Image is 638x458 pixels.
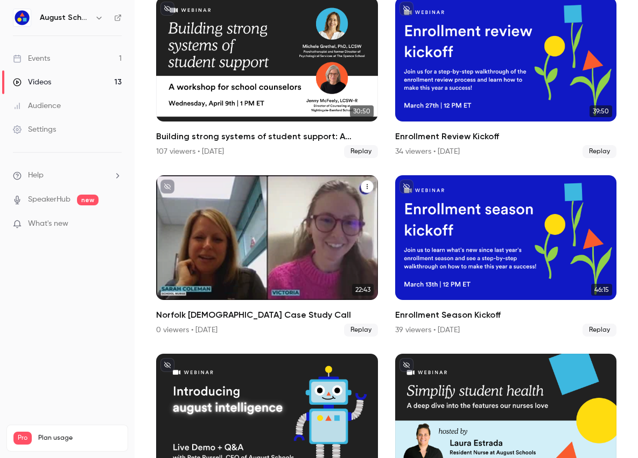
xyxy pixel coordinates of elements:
[160,358,174,372] button: unpublished
[13,9,31,26] img: August Schools
[28,218,68,230] span: What's new
[399,358,413,372] button: unpublished
[395,309,617,321] h2: Enrollment Season Kickoff
[13,101,61,111] div: Audience
[395,175,617,336] li: Enrollment Season Kickoff
[77,195,99,205] span: new
[395,130,617,143] h2: Enrollment Review Kickoff
[583,145,616,158] span: Replay
[399,2,413,16] button: unpublished
[352,284,374,296] span: 22:43
[591,284,612,296] span: 46:15
[28,170,44,181] span: Help
[13,124,56,135] div: Settings
[350,105,374,117] span: 30:50
[399,180,413,194] button: unpublished
[13,432,32,445] span: Pro
[13,170,122,181] li: help-dropdown-opener
[395,325,460,335] div: 39 viewers • [DATE]
[28,194,71,205] a: SpeakerHub
[156,175,378,336] a: 22:43Norfolk [DEMOGRAPHIC_DATA] Case Study Call0 viewers • [DATE]Replay
[583,324,616,337] span: Replay
[344,145,378,158] span: Replay
[13,77,51,88] div: Videos
[13,53,50,64] div: Events
[344,324,378,337] span: Replay
[109,219,122,229] iframe: Noticeable Trigger
[160,180,174,194] button: unpublished
[156,130,378,143] h2: Building strong systems of student support: A workshop for school counselors
[590,105,612,117] span: 39:50
[156,309,378,321] h2: Norfolk [DEMOGRAPHIC_DATA] Case Study Call
[156,325,218,335] div: 0 viewers • [DATE]
[40,12,90,23] h6: August Schools
[160,2,174,16] button: unpublished
[395,146,460,157] div: 34 viewers • [DATE]
[156,146,224,157] div: 107 viewers • [DATE]
[156,175,378,336] li: Norfolk Christian Case Study Call
[38,434,121,442] span: Plan usage
[395,175,617,336] a: 46:15Enrollment Season Kickoff39 viewers • [DATE]Replay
